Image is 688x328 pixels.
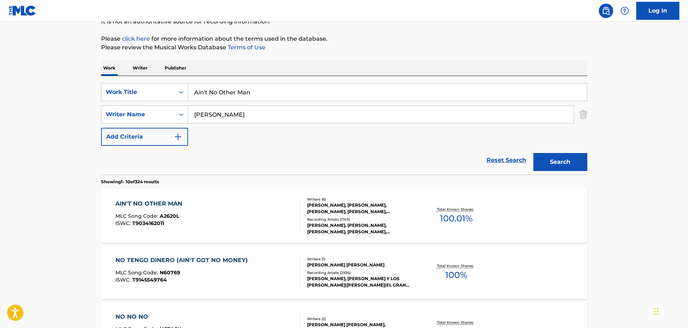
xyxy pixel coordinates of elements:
p: Writer [131,60,150,76]
a: AIN'T NO OTHER MANMLC Song Code:A2620LISWC:T9034162011Writers (6)[PERSON_NAME], [PERSON_NAME], [P... [101,189,587,243]
div: [PERSON_NAME], [PERSON_NAME] Y LOS [PERSON_NAME]|[PERSON_NAME]|EL GRAN SILENCIO, [PERSON_NAME], [... [307,275,416,288]
span: T9034162011 [132,220,164,226]
button: Search [533,153,587,171]
div: Recording Artists ( 1745 ) [307,217,416,222]
div: Writers ( 6 ) [307,197,416,202]
p: Total Known Shares: [437,207,475,212]
p: Please review the Musical Works Database [101,43,587,52]
a: Reset Search [483,152,530,168]
div: NO TENGO DINERO (AIN'T GOT NO MONEY) [115,256,251,265]
p: Showing 1 - 10 of 324 results [101,179,159,185]
img: Delete Criterion [579,105,587,123]
form: Search Form [101,83,587,175]
p: Total Known Shares: [437,320,475,325]
div: [PERSON_NAME], [PERSON_NAME], [PERSON_NAME], [PERSON_NAME], [PERSON_NAME], [PERSON_NAME] [307,202,416,215]
a: click here [122,35,150,42]
div: Drag [654,301,659,322]
span: T9145549764 [132,277,167,283]
div: Writers ( 2 ) [307,316,416,322]
div: AIN'T NO OTHER MAN [115,199,186,208]
div: NO NO NO [115,313,181,321]
p: It is not an authoritative source for recording information. [101,17,587,26]
span: A2620L [160,213,179,219]
p: Please for more information about the terms used in the database. [101,35,587,43]
div: Writers ( 1 ) [307,256,416,262]
span: MLC Song Code : [115,213,160,219]
img: help [620,6,629,15]
div: Writer Name [106,110,170,119]
p: Publisher [163,60,188,76]
span: ISWC : [115,277,132,283]
img: 9d2ae6d4665cec9f34b9.svg [174,132,182,141]
div: Help [618,4,632,18]
p: Total Known Shares: [437,263,475,269]
span: N60769 [160,269,180,276]
div: Work Title [106,88,170,96]
a: Log In [636,2,679,20]
span: MLC Song Code : [115,269,160,276]
a: Public Search [599,4,613,18]
div: [PERSON_NAME], [PERSON_NAME], [PERSON_NAME], [PERSON_NAME], [PERSON_NAME] [307,222,416,235]
span: 100 % [445,269,467,282]
button: Add Criteria [101,128,188,146]
img: MLC Logo [9,5,36,16]
span: ISWC : [115,220,132,226]
div: [PERSON_NAME] [PERSON_NAME] [307,262,416,268]
span: 100.01 % [440,212,473,225]
p: Work [101,60,118,76]
iframe: Chat Widget [652,293,688,328]
div: Recording Artists ( 2926 ) [307,270,416,275]
a: NO TENGO DINERO (AIN'T GOT NO MONEY)MLC Song Code:N60769ISWC:T9145549764Writers (1)[PERSON_NAME] ... [101,245,587,299]
a: Terms of Use [226,44,265,51]
img: search [602,6,610,15]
